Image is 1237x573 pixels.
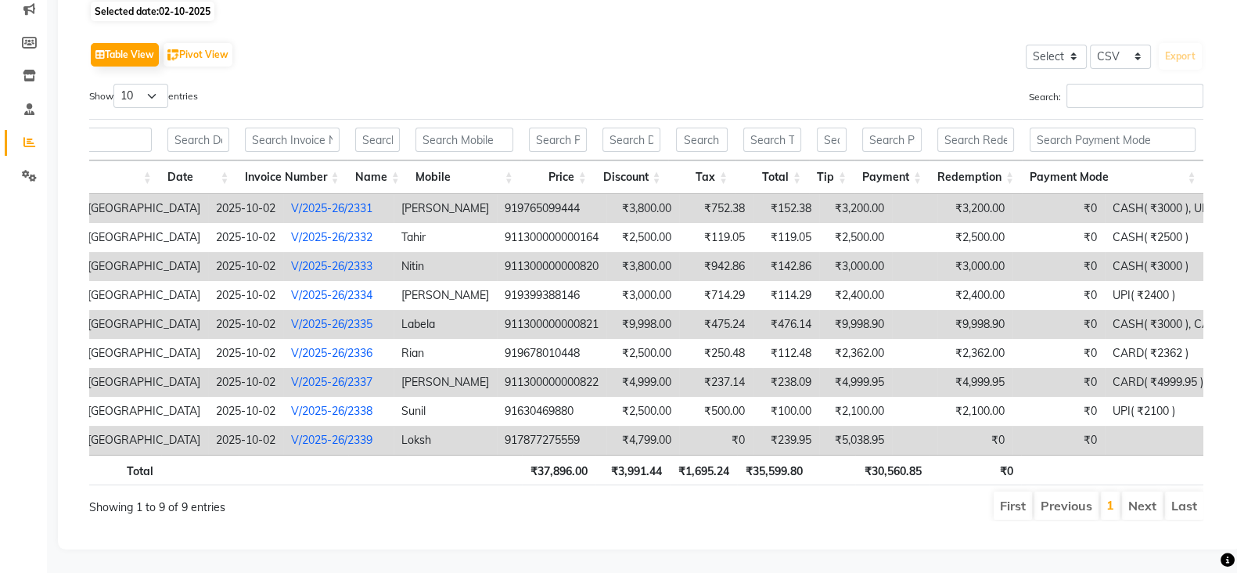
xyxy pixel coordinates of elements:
td: [PERSON_NAME] [394,281,497,310]
td: ₹119.05 [753,223,819,252]
th: Invoice Number: activate to sort column ascending [237,160,347,194]
td: ₹3,800.00 [606,194,679,223]
td: ₹3,000.00 [819,252,892,281]
input: Search Tip [817,128,847,152]
td: ₹238.09 [753,368,819,397]
th: Payment Mode: activate to sort column ascending [1022,160,1204,194]
td: ₹2,500.00 [606,339,679,368]
th: Price: activate to sort column ascending [521,160,595,194]
td: ₹9,998.90 [937,310,1012,339]
td: ₹2,100.00 [937,397,1012,426]
td: ₹152.38 [753,194,819,223]
td: ₹5,038.95 [819,426,892,455]
input: Search Date [167,128,229,152]
input: Search: [1066,84,1203,108]
th: Tip: activate to sort column ascending [809,160,854,194]
td: 917877275559 [497,426,606,455]
a: V/2025-26/2338 [291,404,372,418]
td: ₹142.86 [753,252,819,281]
td: Rian [394,339,497,368]
input: Search Name [355,128,400,152]
td: ₹4,999.95 [819,368,892,397]
a: V/2025-26/2335 [291,317,372,331]
a: V/2025-26/2339 [291,433,372,447]
td: ₹3,800.00 [606,252,679,281]
td: 911300000000822 [497,368,606,397]
td: 2025-10-02 [208,252,283,281]
td: ₹2,100.00 [819,397,892,426]
input: Search Total [743,128,801,152]
input: Search Invoice Number [245,128,340,152]
td: ₹0 [1012,426,1105,455]
td: ₹3,200.00 [819,194,892,223]
select: Showentries [113,84,168,108]
td: 2025-10-02 [208,339,283,368]
input: Search Discount [602,128,661,152]
td: ₹2,500.00 [937,223,1012,252]
td: 2025-10-02 [208,397,283,426]
td: ₹4,799.00 [606,426,679,455]
td: ₹500.00 [679,397,753,426]
button: Export [1159,43,1202,70]
th: Payment: activate to sort column ascending [854,160,930,194]
td: ₹239.95 [753,426,819,455]
input: Search Price [529,128,587,152]
td: Tahir [394,223,497,252]
td: ₹237.14 [679,368,753,397]
a: V/2025-26/2332 [291,230,372,244]
td: ₹4,999.95 [937,368,1012,397]
td: ₹0 [1012,339,1105,368]
td: ₹250.48 [679,339,753,368]
td: ₹2,500.00 [606,223,679,252]
td: Loksh [394,426,497,455]
td: ₹0 [1012,252,1105,281]
th: ₹35,599.80 [737,455,811,485]
td: ₹0 [1012,281,1105,310]
td: 2025-10-02 [208,310,283,339]
td: ₹0 [679,426,753,455]
span: Selected date: [91,2,214,21]
td: ₹476.14 [753,310,819,339]
td: Nitin [394,252,497,281]
th: ₹3,991.44 [595,455,670,485]
label: Search: [1029,84,1203,108]
td: ₹3,000.00 [606,281,679,310]
td: 919765099444 [497,194,606,223]
td: Sunil [394,397,497,426]
a: V/2025-26/2331 [291,201,372,215]
a: V/2025-26/2334 [291,288,372,302]
td: ₹3,000.00 [937,252,1012,281]
td: ₹714.29 [679,281,753,310]
a: V/2025-26/2337 [291,375,372,389]
span: 02-10-2025 [159,5,210,17]
td: ₹112.48 [753,339,819,368]
td: 91630469880 [497,397,606,426]
input: Search Payment Mode [1030,128,1196,152]
th: Name: activate to sort column ascending [347,160,408,194]
input: Search Mobile [415,128,513,152]
th: Total: activate to sort column ascending [735,160,809,194]
a: V/2025-26/2336 [291,346,372,360]
td: 919399388146 [497,281,606,310]
td: ₹942.86 [679,252,753,281]
td: 911300000000821 [497,310,606,339]
th: ₹1,695.24 [670,455,737,485]
td: 2025-10-02 [208,426,283,455]
td: 911300000000164 [497,223,606,252]
input: Search Tax [676,128,728,152]
td: ₹114.29 [753,281,819,310]
td: ₹119.05 [679,223,753,252]
td: ₹0 [1012,368,1105,397]
td: 2025-10-02 [208,223,283,252]
a: V/2025-26/2333 [291,259,372,273]
img: pivot.png [167,49,179,61]
td: ₹0 [1012,194,1105,223]
div: Showing 1 to 9 of 9 entries [89,490,540,516]
label: Show entries [89,84,198,108]
td: ₹475.24 [679,310,753,339]
td: 2025-10-02 [208,368,283,397]
td: 911300000000820 [497,252,606,281]
td: ₹0 [1012,310,1105,339]
th: Mobile: activate to sort column ascending [408,160,521,194]
td: ₹2,400.00 [819,281,892,310]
